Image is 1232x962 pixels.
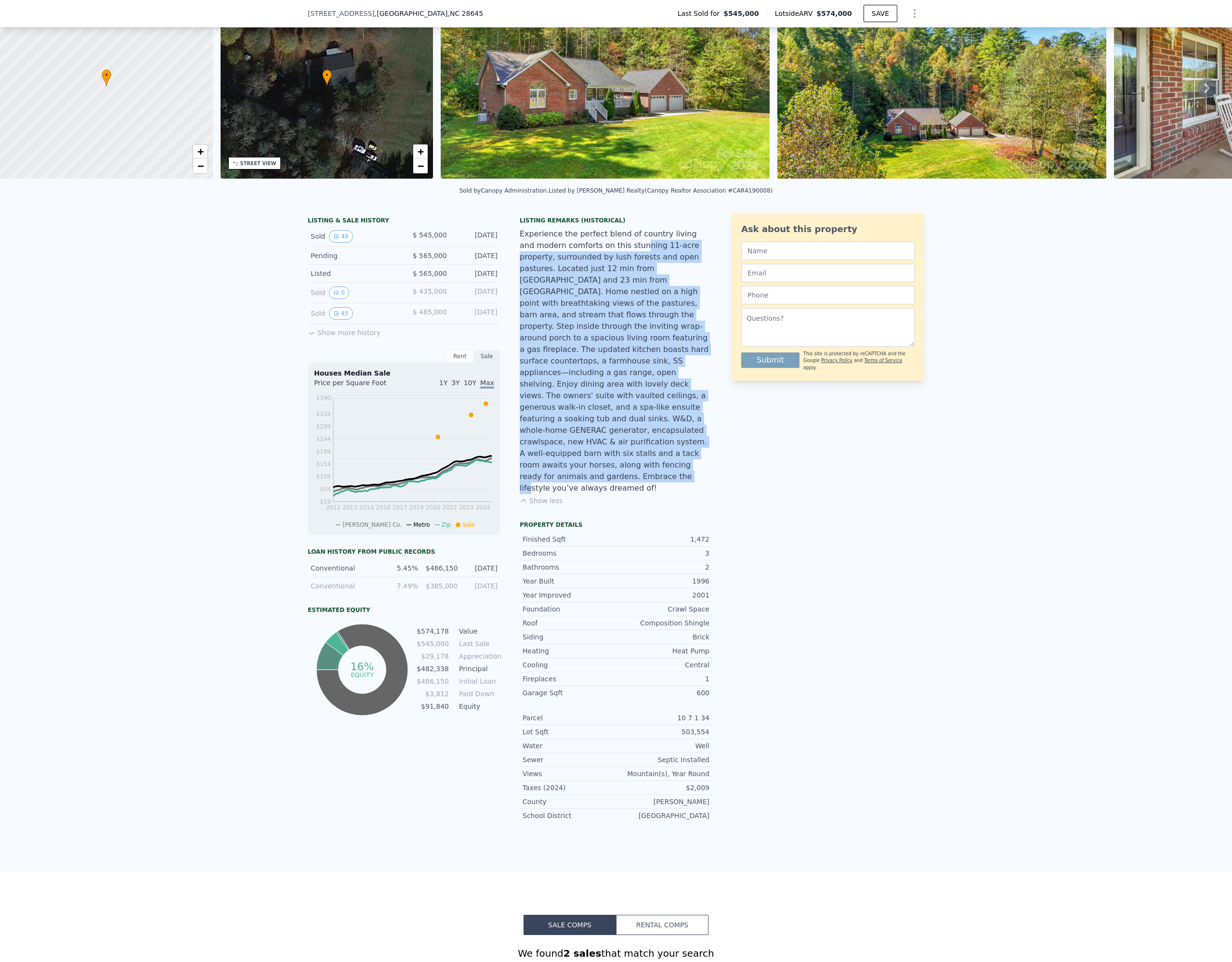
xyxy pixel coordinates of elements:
div: LISTING & SALE HISTORY [308,217,500,226]
tspan: $109 [316,473,331,480]
span: , NC 28645 [447,10,483,17]
tspan: 2016 [376,504,391,511]
a: Zoom in [193,144,208,159]
div: Siding [523,632,616,642]
div: Heat Pump [616,646,709,656]
div: Year Built [523,576,616,586]
div: 2 [616,562,709,572]
div: County [523,797,616,806]
span: 10Y [464,379,476,387]
tspan: 2022 [442,504,457,511]
div: [DATE] [455,307,498,320]
div: Estimated Equity [308,606,500,614]
tspan: $199 [316,448,331,455]
tspan: $64 [320,486,331,493]
div: STREET VIEW [240,160,276,167]
div: School District [523,811,616,820]
td: Paid Down [457,689,500,699]
div: $385,000 [424,581,458,591]
div: Sold [311,286,396,299]
div: 1996 [616,576,709,586]
div: [DATE] [455,286,498,299]
div: Sold by Canopy Administration . [459,187,549,194]
tspan: $289 [316,423,331,430]
div: Price per Square Foot [314,378,404,393]
div: Conventional [311,563,379,573]
td: $29,178 [416,651,449,662]
a: Terms of Service [864,358,902,363]
div: 2001 [616,590,709,600]
td: Principal [457,663,500,674]
div: Ask about this property [741,222,915,236]
button: SAVE [864,5,897,22]
tspan: 2014 [359,504,374,511]
div: Listed [311,269,396,278]
div: Crawl Space [616,604,709,614]
span: 3Y [451,379,459,387]
div: Listing Remarks (Historical) [520,217,712,224]
button: View historical data [329,307,353,320]
div: Heating [523,646,616,656]
td: Appreciation [457,651,500,662]
div: Lot Sqft [523,727,616,737]
div: Roof [523,618,616,628]
td: $486,150 [416,676,449,687]
td: Initial Loan [457,676,500,687]
div: $2,009 [616,783,709,793]
span: Sale [462,521,475,528]
tspan: 2017 [393,504,407,511]
button: Show Options [905,4,924,23]
div: 1,472 [616,534,709,544]
span: Zip [442,521,451,528]
div: 600 [616,688,709,698]
td: Last Sale [457,638,500,649]
div: 503,554 [616,727,709,737]
div: Fireplaces [523,674,616,684]
td: Equity [457,701,500,712]
span: + [197,145,203,157]
div: [GEOGRAPHIC_DATA] [616,811,709,820]
span: $ 485,000 [413,308,447,316]
tspan: $244 [316,436,331,442]
input: Phone [741,286,915,304]
span: $ 545,000 [413,231,447,239]
div: Rent [446,350,473,363]
div: Taxes (2024) [523,783,616,793]
tspan: 16% [350,661,374,673]
span: • [322,71,332,79]
span: , [GEOGRAPHIC_DATA] [375,9,483,18]
div: 7.49% [384,581,418,591]
tspan: $390 [316,395,331,402]
span: − [197,160,203,172]
div: Sale [473,350,500,363]
a: Zoom out [193,159,208,173]
span: Lotside ARV [775,9,816,18]
div: Houses Median Sale [314,368,494,378]
button: Sale Comps [524,915,616,935]
div: We found that match your search [308,947,924,960]
div: Composition Shingle [616,618,709,628]
td: $91,840 [416,701,449,712]
div: This site is protected by reCAPTCHA and the Google and apply. [803,351,915,371]
button: Show less [520,496,563,506]
span: Last Sold for [678,9,724,18]
span: $545,000 [723,9,759,18]
div: Pending [311,251,396,260]
strong: 2 sales [564,948,602,959]
span: $ 435,000 [413,287,447,295]
div: Sewer [523,755,616,765]
a: Zoom out [413,159,428,173]
div: Listed by [PERSON_NAME] Realty (Canopy Realtor Association #CAR4190008) [549,187,773,194]
td: $574,178 [416,626,449,637]
div: Bathrooms [523,562,616,572]
div: Central [616,660,709,670]
div: Water [523,741,616,751]
tspan: 2023 [459,504,474,511]
td: $545,000 [416,638,449,649]
div: 10 7 1 34 [616,713,709,723]
input: Name [741,242,915,260]
td: $482,338 [416,663,449,674]
div: [DATE] [464,581,498,591]
div: [PERSON_NAME] [616,797,709,806]
span: • [102,71,111,79]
